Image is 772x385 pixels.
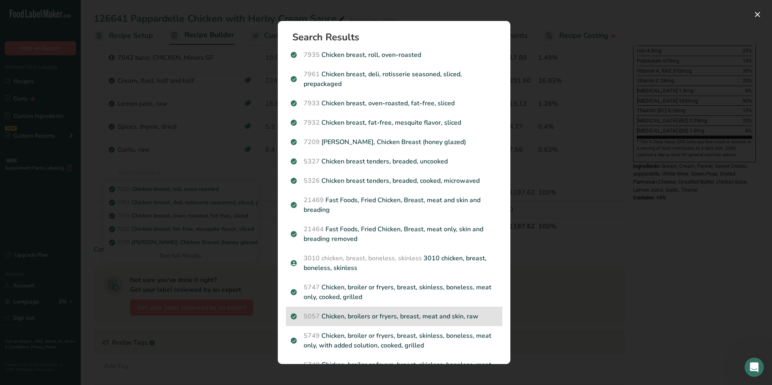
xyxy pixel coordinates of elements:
[304,312,320,321] span: 5057
[745,358,764,377] iframe: Intercom live chat
[304,118,320,127] span: 7932
[291,69,497,89] p: Chicken breast, deli, rotisserie seasoned, sliced, prepackaged
[291,312,497,321] p: Chicken, broilers or fryers, breast, meat and skin, raw
[291,253,497,273] p: 3010 chicken, breast, boneless, skinless
[291,118,497,128] p: Chicken breast, fat-free, mesquite flavor, sliced
[291,331,497,350] p: Chicken, broiler or fryers, breast, skinless, boneless, meat only, with added solution, cooked, g...
[291,282,497,302] p: Chicken, broiler or fryers, breast, skinless, boneless, meat only, cooked, grilled
[291,98,497,108] p: Chicken breast, oven-roasted, fat-free, sliced
[291,157,497,166] p: Chicken breast tenders, breaded, uncooked
[304,138,320,146] span: 7209
[304,176,320,185] span: 5326
[304,157,320,166] span: 5327
[304,283,320,292] span: 5747
[304,225,324,234] span: 21464
[304,254,422,263] span: 3010 chicken, breast, boneless, skinless
[291,195,497,215] p: Fast Foods, Fried Chicken, Breast, meat and skin and breading
[304,70,320,79] span: 7961
[304,196,324,205] span: 21469
[291,360,497,379] p: Chicken, broiler or fryers, breast, skinless, boneless, meat only, with added solution, cooked, b...
[292,32,502,42] h1: Search Results
[304,99,320,108] span: 7933
[304,360,320,369] span: 5748
[304,331,320,340] span: 5749
[291,137,497,147] p: [PERSON_NAME], Chicken Breast (honey glazed)
[291,224,497,244] p: Fast Foods, Fried Chicken, Breast, meat only, skin and breading removed
[291,50,497,60] p: Chicken breast, roll, oven-roasted
[304,50,320,59] span: 7935
[291,176,497,186] p: Chicken breast tenders, breaded, cooked, microwaved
